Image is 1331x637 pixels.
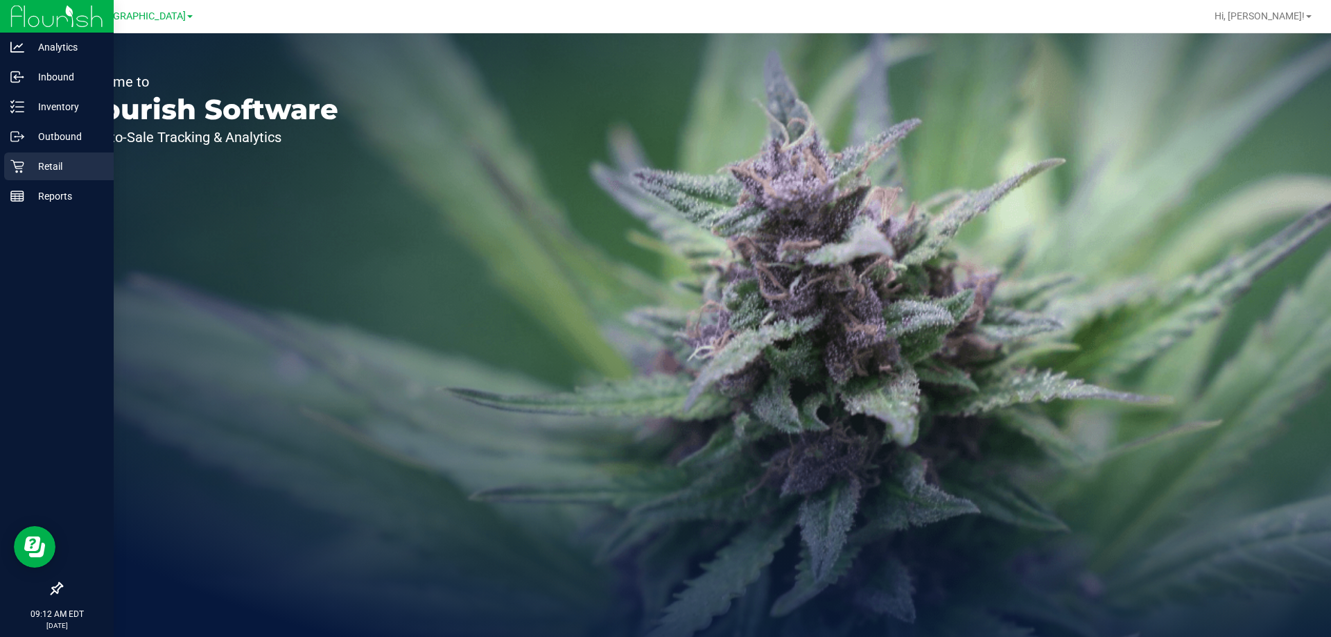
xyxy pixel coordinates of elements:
[24,128,107,145] p: Outbound
[10,40,24,54] inline-svg: Analytics
[24,188,107,204] p: Reports
[75,130,338,144] p: Seed-to-Sale Tracking & Analytics
[91,10,186,22] span: [GEOGRAPHIC_DATA]
[10,130,24,143] inline-svg: Outbound
[6,620,107,631] p: [DATE]
[24,69,107,85] p: Inbound
[24,39,107,55] p: Analytics
[75,96,338,123] p: Flourish Software
[14,526,55,568] iframe: Resource center
[1215,10,1305,21] span: Hi, [PERSON_NAME]!
[10,159,24,173] inline-svg: Retail
[6,608,107,620] p: 09:12 AM EDT
[24,98,107,115] p: Inventory
[24,158,107,175] p: Retail
[10,70,24,84] inline-svg: Inbound
[10,100,24,114] inline-svg: Inventory
[10,189,24,203] inline-svg: Reports
[75,75,338,89] p: Welcome to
